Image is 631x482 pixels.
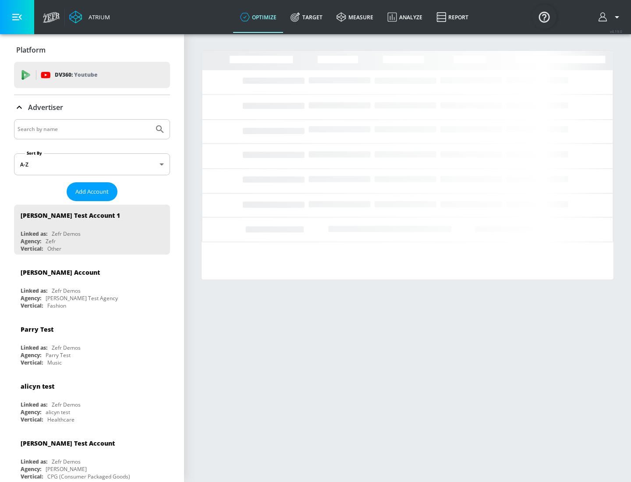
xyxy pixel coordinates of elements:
[21,458,47,465] div: Linked as:
[14,153,170,175] div: A-Z
[330,1,380,33] a: measure
[28,103,63,112] p: Advertiser
[233,1,284,33] a: optimize
[18,124,150,135] input: Search by name
[21,230,47,237] div: Linked as:
[74,70,97,79] p: Youtube
[25,150,44,156] label: Sort By
[52,230,81,237] div: Zefr Demos
[47,245,61,252] div: Other
[47,302,66,309] div: Fashion
[46,465,87,473] div: [PERSON_NAME]
[14,376,170,425] div: alicyn testLinked as:Zefr DemosAgency:alicyn testVertical:Healthcare
[75,187,109,197] span: Add Account
[47,473,130,480] div: CPG (Consumer Packaged Goods)
[47,359,62,366] div: Music
[14,319,170,369] div: Parry TestLinked as:Zefr DemosAgency:Parry TestVertical:Music
[21,382,54,390] div: alicyn test
[14,62,170,88] div: DV360: Youtube
[532,4,557,29] button: Open Resource Center
[52,458,81,465] div: Zefr Demos
[380,1,429,33] a: Analyze
[21,416,43,423] div: Vertical:
[52,401,81,408] div: Zefr Demos
[14,95,170,120] div: Advertiser
[429,1,475,33] a: Report
[21,351,41,359] div: Agency:
[21,211,120,220] div: [PERSON_NAME] Test Account 1
[284,1,330,33] a: Target
[21,245,43,252] div: Vertical:
[21,325,53,333] div: Parry Test
[14,262,170,312] div: [PERSON_NAME] AccountLinked as:Zefr DemosAgency:[PERSON_NAME] Test AgencyVertical:Fashion
[52,287,81,294] div: Zefr Demos
[46,294,118,302] div: [PERSON_NAME] Test Agency
[47,416,74,423] div: Healthcare
[16,45,46,55] p: Platform
[21,408,41,416] div: Agency:
[55,70,97,80] p: DV360:
[21,401,47,408] div: Linked as:
[67,182,117,201] button: Add Account
[46,351,71,359] div: Parry Test
[46,237,56,245] div: Zefr
[21,465,41,473] div: Agency:
[21,294,41,302] div: Agency:
[21,287,47,294] div: Linked as:
[21,439,115,447] div: [PERSON_NAME] Test Account
[21,302,43,309] div: Vertical:
[85,13,110,21] div: Atrium
[14,38,170,62] div: Platform
[21,237,41,245] div: Agency:
[610,29,622,34] span: v 4.19.0
[52,344,81,351] div: Zefr Demos
[46,408,70,416] div: alicyn test
[21,473,43,480] div: Vertical:
[21,268,100,276] div: [PERSON_NAME] Account
[69,11,110,24] a: Atrium
[21,344,47,351] div: Linked as:
[14,205,170,255] div: [PERSON_NAME] Test Account 1Linked as:Zefr DemosAgency:ZefrVertical:Other
[21,359,43,366] div: Vertical:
